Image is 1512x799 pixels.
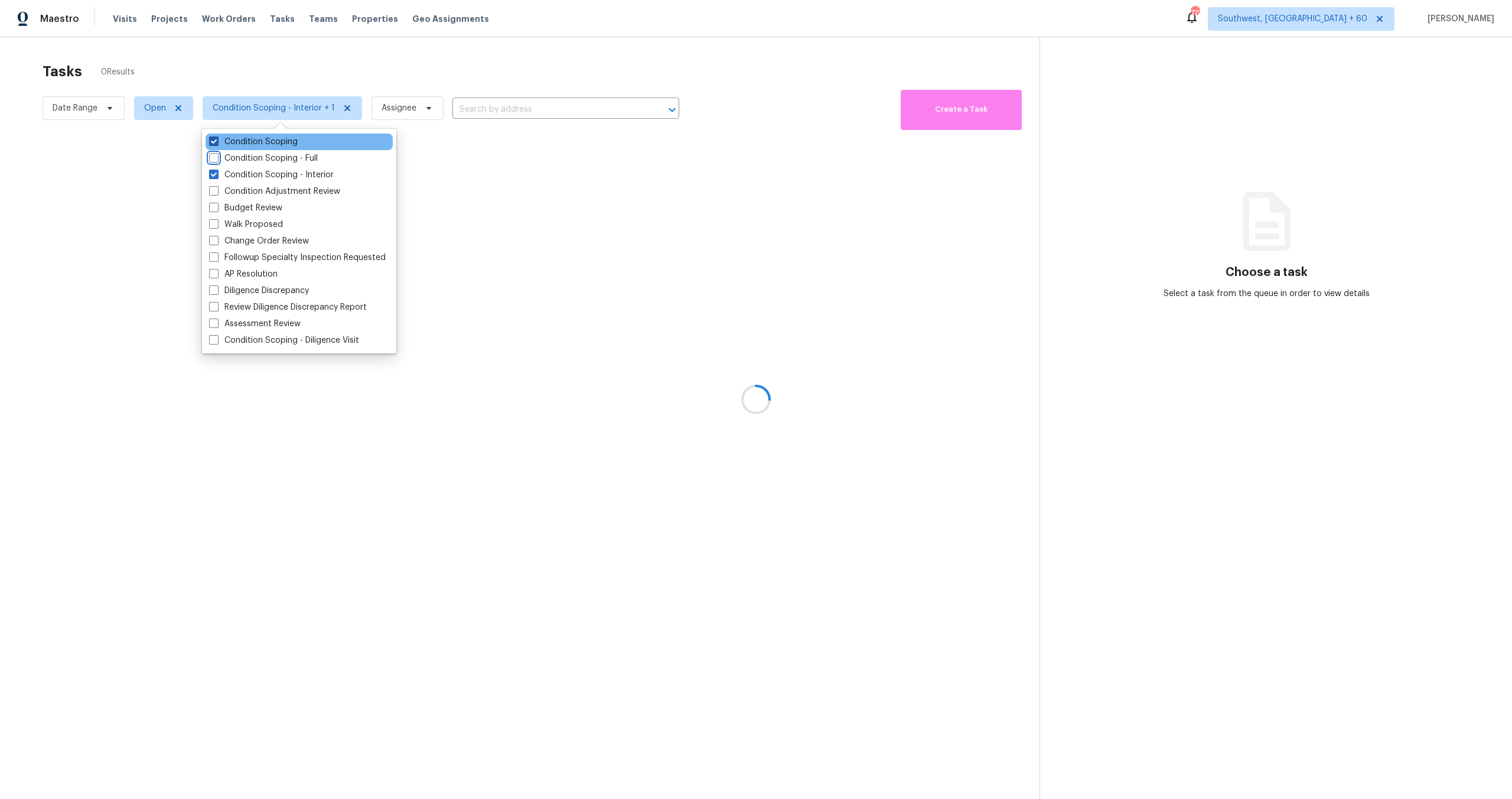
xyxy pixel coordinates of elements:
label: AP Resolution [209,268,278,280]
label: Budget Review [209,202,282,214]
label: Condition Scoping [209,136,298,148]
label: Condition Adjustment Review [209,186,340,197]
label: Condition Scoping - Diligence Visit [209,334,359,346]
div: 772 [1191,7,1199,19]
label: Assessment Review [209,318,301,330]
label: Diligence Discrepancy [209,285,309,297]
label: Condition Scoping - Full [209,152,318,164]
label: Condition Scoping - Interior [209,169,334,181]
label: Review Diligence Discrepancy Report [209,301,367,313]
label: Walk Proposed [209,219,283,230]
label: Change Order Review [209,235,309,247]
label: Followup Specialty Inspection Requested [209,252,386,264]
